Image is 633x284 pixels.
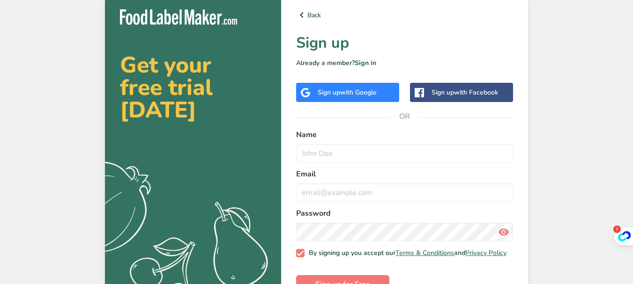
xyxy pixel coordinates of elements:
[318,87,377,97] div: Sign up
[296,144,513,163] input: John Doe
[432,87,498,97] div: Sign up
[391,102,419,131] span: OR
[296,129,513,140] label: Name
[296,208,513,219] label: Password
[340,88,377,97] span: with Google
[296,183,513,202] input: email@example.com
[296,58,513,68] p: Already a member?
[296,168,513,180] label: Email
[355,58,376,67] a: Sign in
[395,248,454,257] a: Terms & Conditions
[454,88,498,97] span: with Facebook
[120,9,237,25] img: Food Label Maker
[296,9,513,21] a: Back
[305,249,507,257] span: By signing up you accept our and
[465,248,506,257] a: Privacy Policy
[296,32,513,54] h1: Sign up
[120,54,266,121] h2: Get your free trial [DATE]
